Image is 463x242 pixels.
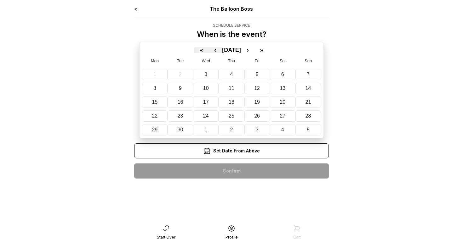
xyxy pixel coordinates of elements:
button: September 17, 2025 [193,96,219,108]
button: September 29, 2025 [142,124,168,135]
div: Set Date From Above [134,143,329,158]
button: « [194,47,208,53]
abbr: September 9, 2025 [179,85,182,91]
abbr: October 1, 2025 [204,127,207,132]
button: September 26, 2025 [244,110,270,122]
button: September 27, 2025 [270,110,295,122]
abbr: October 4, 2025 [281,127,284,132]
abbr: September 6, 2025 [281,72,284,77]
button: September 11, 2025 [219,83,244,94]
button: September 7, 2025 [295,69,321,80]
abbr: September 26, 2025 [254,113,260,118]
abbr: September 21, 2025 [306,99,311,105]
abbr: September 29, 2025 [152,127,157,132]
abbr: September 2, 2025 [179,72,182,77]
abbr: September 15, 2025 [152,99,157,105]
button: October 5, 2025 [295,124,321,135]
button: September 25, 2025 [219,110,244,122]
button: » [255,47,269,53]
button: September 16, 2025 [168,96,193,108]
button: September 24, 2025 [193,110,219,122]
abbr: October 2, 2025 [230,127,233,132]
abbr: September 14, 2025 [306,85,311,91]
abbr: Thursday [228,58,235,63]
abbr: September 5, 2025 [256,72,259,77]
abbr: September 8, 2025 [153,85,156,91]
button: September 13, 2025 [270,83,295,94]
a: < [134,6,137,12]
button: September 19, 2025 [244,96,270,108]
abbr: September 7, 2025 [307,72,310,77]
div: Schedule Service [197,23,266,28]
abbr: Wednesday [202,58,210,63]
button: September 10, 2025 [193,83,219,94]
abbr: September 1, 2025 [153,72,156,77]
abbr: September 3, 2025 [204,72,207,77]
button: September 1, 2025 [142,69,168,80]
button: September 14, 2025 [295,83,321,94]
button: September 6, 2025 [270,69,295,80]
abbr: September 19, 2025 [254,99,260,105]
abbr: September 27, 2025 [280,113,285,118]
abbr: September 23, 2025 [178,113,183,118]
button: October 4, 2025 [270,124,295,135]
abbr: Friday [255,58,260,63]
button: September 2, 2025 [168,69,193,80]
abbr: September 24, 2025 [203,113,209,118]
button: September 4, 2025 [219,69,244,80]
button: September 15, 2025 [142,96,168,108]
button: September 12, 2025 [244,83,270,94]
button: September 9, 2025 [168,83,193,94]
abbr: September 22, 2025 [152,113,157,118]
button: October 1, 2025 [193,124,219,135]
abbr: September 20, 2025 [280,99,285,105]
abbr: October 3, 2025 [256,127,259,132]
button: September 28, 2025 [295,110,321,122]
abbr: September 4, 2025 [230,72,233,77]
button: October 2, 2025 [219,124,244,135]
abbr: September 25, 2025 [229,113,234,118]
div: Profile [226,235,238,240]
abbr: September 13, 2025 [280,85,285,91]
abbr: Sunday [305,58,312,63]
abbr: September 18, 2025 [229,99,234,105]
abbr: September 10, 2025 [203,85,209,91]
abbr: September 16, 2025 [178,99,183,105]
button: September 22, 2025 [142,110,168,122]
button: October 3, 2025 [244,124,270,135]
button: September 30, 2025 [168,124,193,135]
button: September 20, 2025 [270,96,295,108]
div: Cart [293,235,301,240]
button: September 23, 2025 [168,110,193,122]
button: September 18, 2025 [219,96,244,108]
abbr: Saturday [280,58,286,63]
div: The Balloon Boss [173,5,290,13]
abbr: September 12, 2025 [254,85,260,91]
abbr: Monday [151,58,159,63]
abbr: September 17, 2025 [203,99,209,105]
abbr: October 5, 2025 [307,127,310,132]
button: September 3, 2025 [193,69,219,80]
abbr: Tuesday [177,58,184,63]
button: [DATE] [222,47,241,53]
button: › [241,47,255,53]
abbr: September 30, 2025 [178,127,183,132]
button: ‹ [208,47,222,53]
abbr: September 11, 2025 [229,85,234,91]
p: When is the event? [197,29,266,39]
abbr: September 28, 2025 [306,113,311,118]
div: Start Over [157,235,175,240]
button: September 5, 2025 [244,69,270,80]
button: September 21, 2025 [295,96,321,108]
button: September 8, 2025 [142,83,168,94]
